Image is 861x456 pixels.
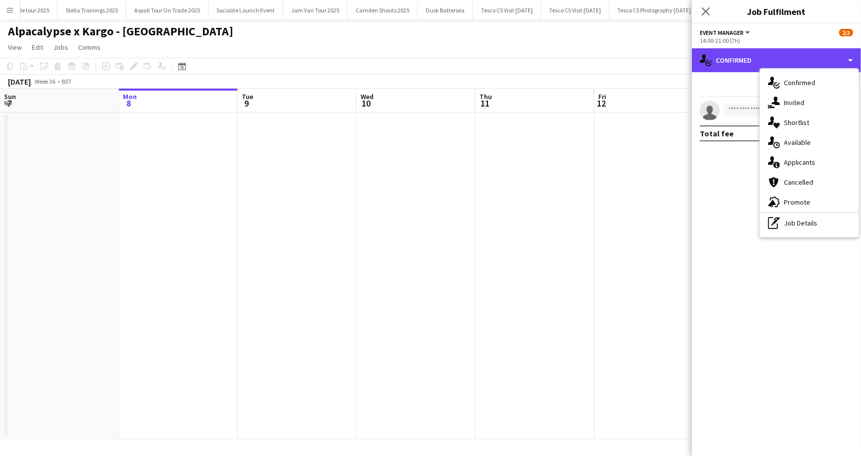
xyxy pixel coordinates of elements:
[283,0,348,20] button: Jam Van Tour 2025
[359,98,374,109] span: 10
[78,43,100,52] span: Comms
[700,128,734,138] div: Total fee
[242,92,253,101] span: Tue
[4,41,26,54] a: View
[8,24,233,39] h1: Alpacalypse x Kargo - [GEOGRAPHIC_DATA]
[32,43,43,52] span: Edit
[541,0,609,20] button: Tesco CS Visit [DATE]
[700,29,752,36] button: Event Manager
[760,213,859,233] div: Job Details
[58,0,126,20] button: Stella Trainings 2025
[208,0,283,20] button: Socialite Launch Event
[123,92,137,101] span: Mon
[126,0,208,20] button: Aspall Tour On Trade 2025
[839,29,853,36] span: 2/3
[2,98,16,109] span: 7
[121,98,137,109] span: 8
[53,43,68,52] span: Jobs
[479,92,492,101] span: Thu
[784,198,810,207] span: Promote
[700,29,744,36] span: Event Manager
[784,118,809,127] span: Shortlist
[784,158,815,167] span: Applicants
[4,92,16,101] span: Sun
[478,98,492,109] span: 11
[49,41,72,54] a: Jobs
[8,43,22,52] span: View
[74,41,104,54] a: Comms
[33,78,58,85] span: Week 36
[361,92,374,101] span: Wed
[240,98,253,109] span: 9
[598,92,606,101] span: Fri
[784,78,815,87] span: Confirmed
[348,0,418,20] button: Camden Shouts 2025
[784,178,813,187] span: Cancelled
[700,37,853,44] div: 14:00-21:00 (7h)
[784,98,804,107] span: Invited
[28,41,47,54] a: Edit
[692,48,861,72] div: Confirmed
[609,0,699,20] button: Tesco CS Photography [DATE]
[8,77,31,87] div: [DATE]
[784,138,811,147] span: Available
[62,78,72,85] div: BST
[473,0,541,20] button: Tesco CS Visit [DATE]
[597,98,606,109] span: 12
[692,5,861,18] h3: Job Fulfilment
[418,0,473,20] button: Dusk Battersea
